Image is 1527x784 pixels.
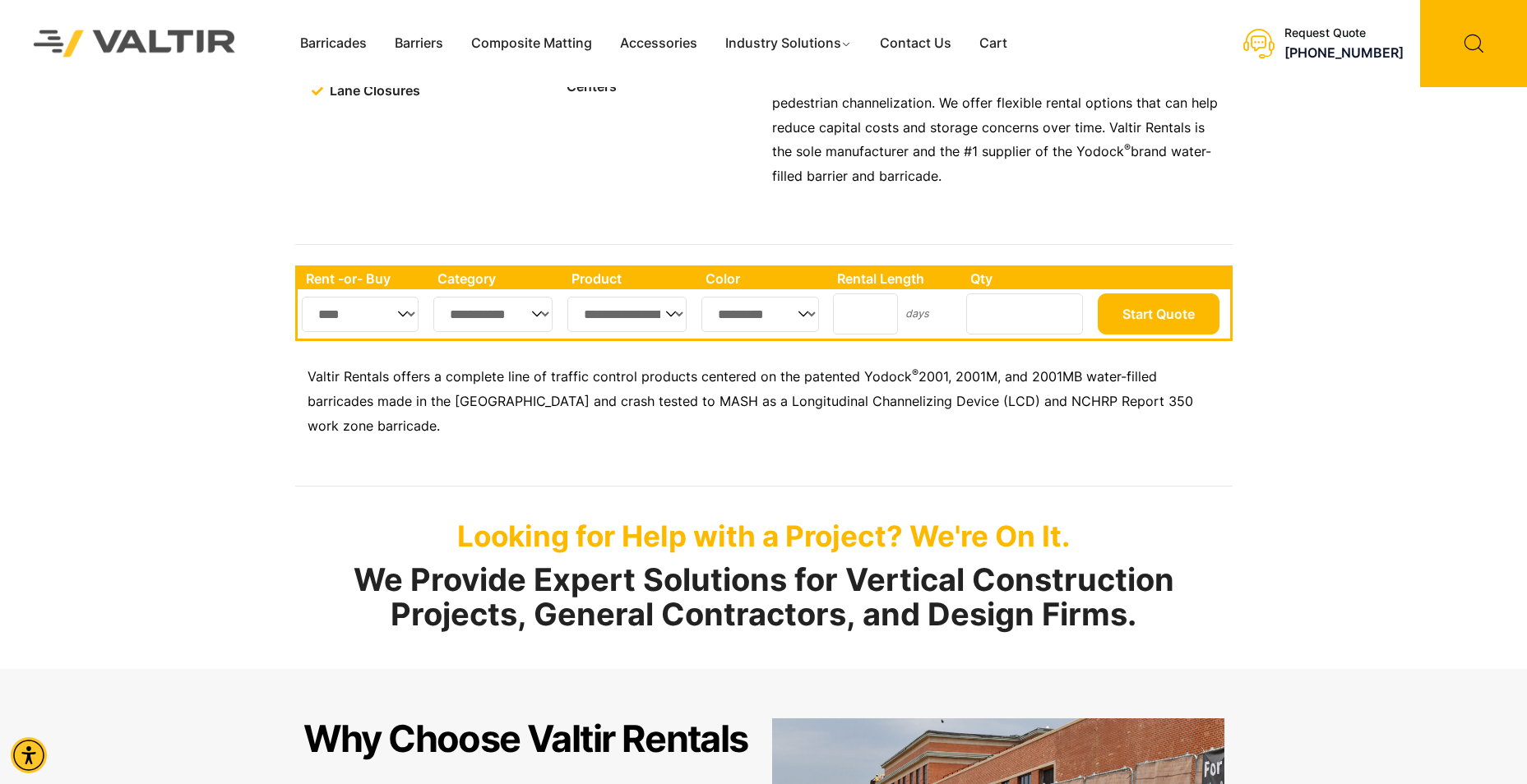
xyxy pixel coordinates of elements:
[1098,293,1219,334] button: Start Quote
[295,563,1233,632] h2: We Provide Expert Solutions for Vertical Construction Projects, General Contractors, and Design F...
[11,737,47,773] div: Accessibility Menu
[772,17,1224,189] p: Valtir’s water-filled barricades can be assembled to meet various traffic control needs, includin...
[286,31,381,56] a: Barricades
[429,268,564,289] th: Category
[833,293,898,334] input: Number
[866,31,965,56] a: Contact Us
[567,297,687,332] select: Single select
[457,31,606,56] a: Composite Matting
[433,297,553,332] select: Single select
[381,31,457,56] a: Barriers
[1124,141,1131,154] sup: ®
[308,368,912,385] span: Valtir Rentals offers a complete line of traffic control products centered on the patented Yodock
[298,268,429,289] th: Rent -or- Buy
[829,268,962,289] th: Rental Length
[308,368,1193,434] span: 2001, 2001M, and 2001MB water-filled barricades made in the [GEOGRAPHIC_DATA] and crash tested to...
[295,519,1233,553] p: Looking for Help with a Project? We're On It.
[326,79,420,104] span: Lane Closures
[1284,44,1404,61] a: call (888) 496-3625
[1284,26,1404,40] div: Request Quote
[606,31,711,56] a: Accessories
[303,718,748,759] h2: Why Choose Valtir Rentals
[711,31,867,56] a: Industry Solutions
[302,297,419,332] select: Single select
[966,293,1083,334] input: Number
[912,367,919,379] sup: ®
[965,31,1021,56] a: Cart
[962,268,1093,289] th: Qty
[905,307,929,320] small: days
[12,9,257,79] img: Valtir Rentals
[701,297,819,332] select: Single select
[563,268,697,289] th: Product
[697,268,830,289] th: Color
